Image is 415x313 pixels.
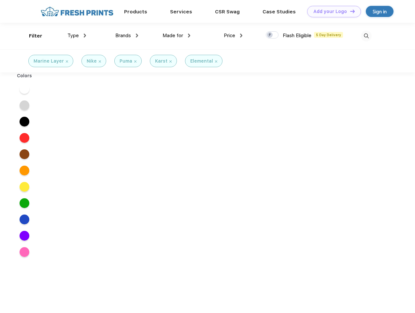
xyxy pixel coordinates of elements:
[240,34,242,37] img: dropdown.png
[34,58,64,65] div: Marine Layer
[224,33,235,38] span: Price
[29,32,42,40] div: Filter
[170,9,192,15] a: Services
[120,58,132,65] div: Puma
[283,33,311,38] span: Flash Eligible
[115,33,131,38] span: Brands
[350,9,355,13] img: DT
[84,34,86,37] img: dropdown.png
[190,58,213,65] div: Elemental
[99,60,101,63] img: filter_cancel.svg
[314,32,343,38] span: 5 Day Delivery
[366,6,394,17] a: Sign in
[215,60,217,63] img: filter_cancel.svg
[12,72,37,79] div: Colors
[313,9,347,14] div: Add your Logo
[373,8,387,15] div: Sign in
[124,9,147,15] a: Products
[163,33,183,38] span: Made for
[188,34,190,37] img: dropdown.png
[169,60,172,63] img: filter_cancel.svg
[67,33,79,38] span: Type
[215,9,240,15] a: CSR Swag
[87,58,97,65] div: Nike
[136,34,138,37] img: dropdown.png
[155,58,167,65] div: Karst
[39,6,115,17] img: fo%20logo%202.webp
[361,31,372,41] img: desktop_search.svg
[134,60,136,63] img: filter_cancel.svg
[66,60,68,63] img: filter_cancel.svg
